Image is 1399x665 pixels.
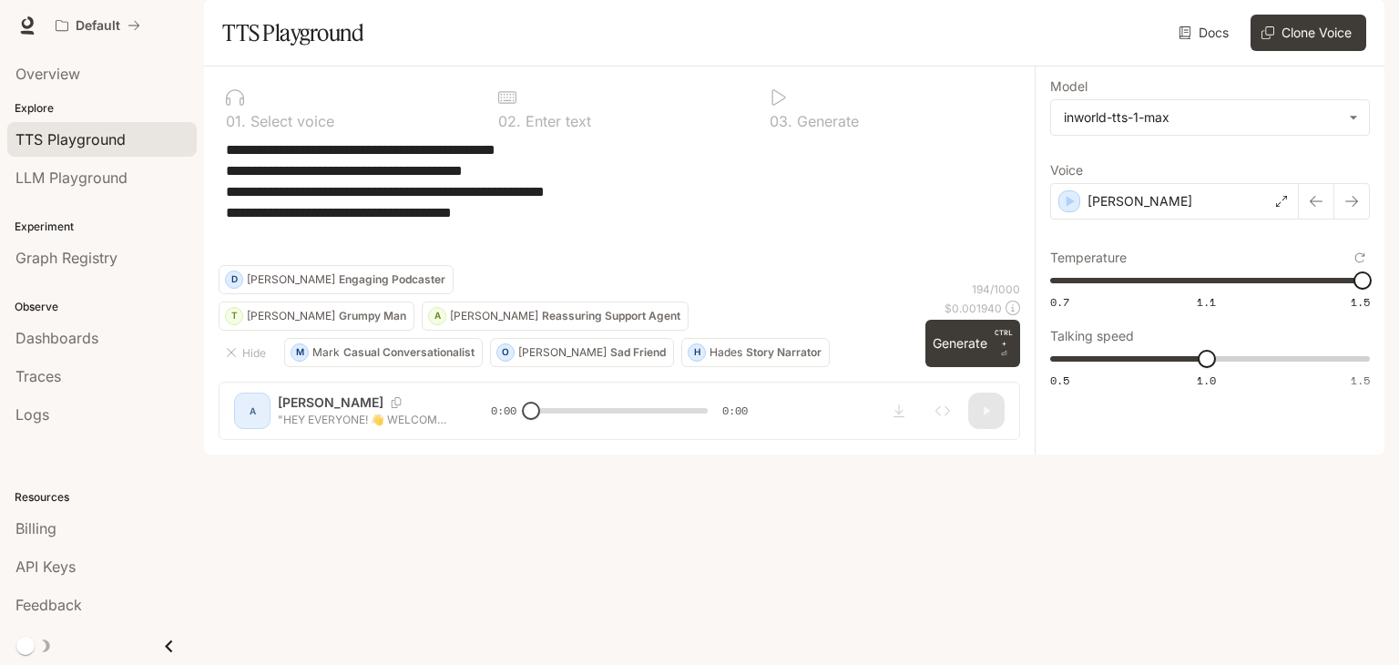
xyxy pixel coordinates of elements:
[343,347,475,358] p: Casual Conversationalist
[1351,373,1370,388] span: 1.5
[291,338,308,367] div: M
[1088,192,1192,210] p: [PERSON_NAME]
[1050,80,1088,93] p: Model
[222,15,363,51] h1: TTS Playground
[1251,15,1366,51] button: Clone Voice
[226,265,242,294] div: D
[1351,294,1370,310] span: 1.5
[746,347,822,358] p: Story Narrator
[995,327,1013,349] p: CTRL +
[542,311,680,322] p: Reassuring Support Agent
[710,347,742,358] p: Hades
[518,347,607,358] p: [PERSON_NAME]
[689,338,705,367] div: H
[995,327,1013,360] p: ⏎
[422,302,689,331] button: A[PERSON_NAME]Reassuring Support Agent
[521,114,591,128] p: Enter text
[429,302,445,331] div: A
[1050,330,1134,343] p: Talking speed
[681,338,830,367] button: HHadesStory Narrator
[219,265,454,294] button: D[PERSON_NAME]Engaging Podcaster
[47,7,148,44] button: All workspaces
[312,347,340,358] p: Mark
[219,338,277,367] button: Hide
[284,338,483,367] button: MMarkCasual Conversationalist
[770,114,792,128] p: 0 3 .
[339,274,445,285] p: Engaging Podcaster
[1050,373,1069,388] span: 0.5
[497,338,514,367] div: O
[1197,294,1216,310] span: 1.1
[1350,248,1370,268] button: Reset to default
[247,311,335,322] p: [PERSON_NAME]
[226,114,246,128] p: 0 1 .
[1051,100,1369,135] div: inworld-tts-1-max
[1197,373,1216,388] span: 1.0
[792,114,859,128] p: Generate
[247,274,335,285] p: [PERSON_NAME]
[226,302,242,331] div: T
[1175,15,1236,51] a: Docs
[246,114,334,128] p: Select voice
[1050,294,1069,310] span: 0.7
[490,338,674,367] button: O[PERSON_NAME]Sad Friend
[610,347,666,358] p: Sad Friend
[1050,251,1127,264] p: Temperature
[76,18,120,34] p: Default
[1050,164,1083,177] p: Voice
[219,302,414,331] button: T[PERSON_NAME]Grumpy Man
[1064,108,1340,127] div: inworld-tts-1-max
[339,311,406,322] p: Grumpy Man
[450,311,538,322] p: [PERSON_NAME]
[925,320,1020,367] button: GenerateCTRL +⏎
[498,114,521,128] p: 0 2 .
